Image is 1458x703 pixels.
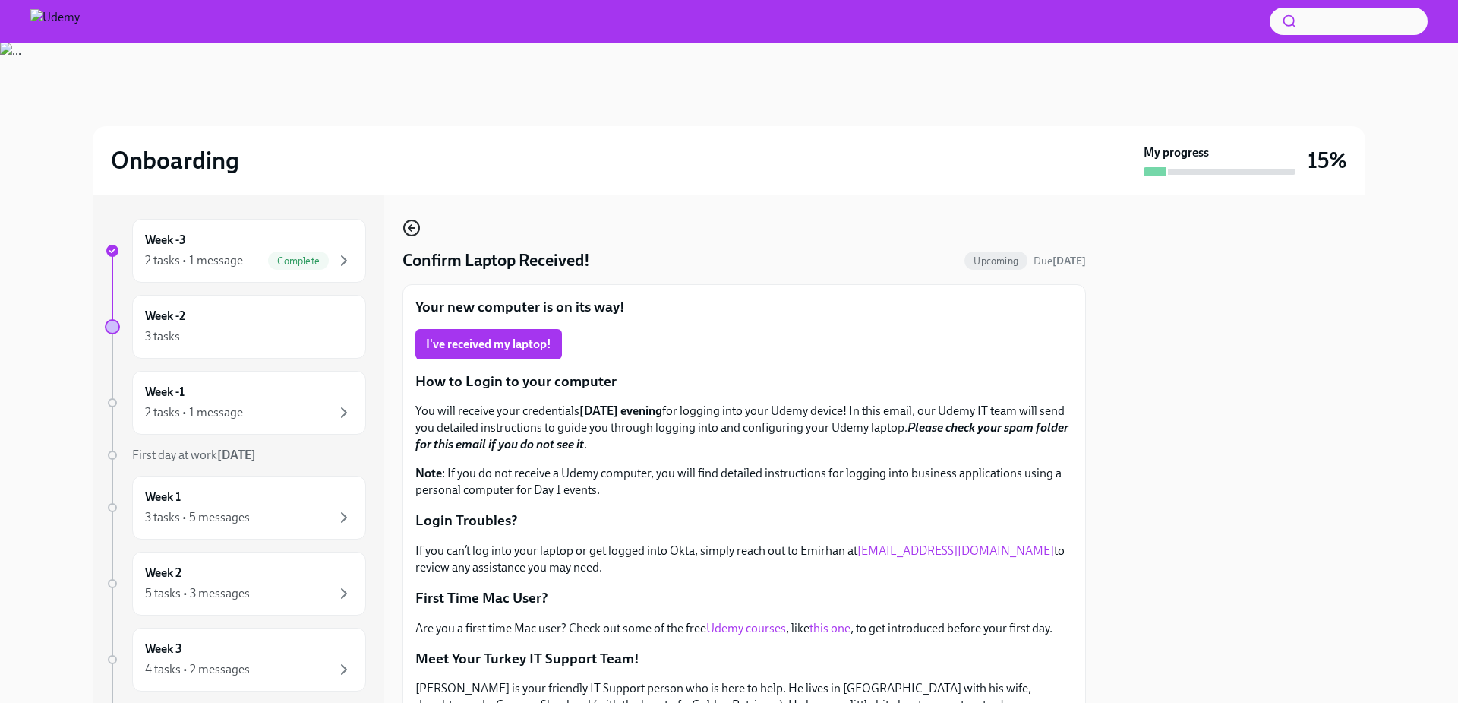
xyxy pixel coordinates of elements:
p: Your new computer is on its way! [415,297,1073,317]
button: I've received my laptop! [415,329,562,359]
span: Due [1034,255,1086,268]
strong: [DATE] [217,448,256,462]
span: Complete [268,255,329,267]
span: Upcoming [964,255,1027,267]
a: Week 34 tasks • 2 messages [105,628,366,692]
p: Login Troubles? [415,511,1073,530]
h6: Week 1 [145,489,181,505]
a: Udemy courses [706,621,786,635]
h4: Confirm Laptop Received! [402,249,590,272]
h6: Week -1 [145,384,185,401]
h6: Week -3 [145,232,186,249]
a: [EMAIL_ADDRESS][DOMAIN_NAME] [857,543,1054,558]
div: 4 tasks • 2 messages [145,661,250,678]
h2: Onboarding [111,145,239,176]
a: First day at work[DATE] [105,447,366,464]
h6: Week 2 [145,565,181,581]
a: Week 25 tasks • 3 messages [105,552,366,616]
h6: Week 3 [145,641,182,657]
p: Are you a first time Mac user? Check out some of the free , like , to get introduced before your ... [415,620,1073,637]
a: Week -12 tasks • 1 message [105,371,366,435]
strong: [DATE] [1052,255,1086,268]
div: 3 tasks • 5 messages [145,509,250,526]
a: Week 13 tasks • 5 messages [105,476,366,540]
strong: [DATE] evening [579,404,662,418]
p: : If you do not receive a Udemy computer, you will find detailed instructions for logging into bu... [415,465,1073,499]
strong: My progress [1144,144,1209,161]
div: 3 tasks [145,328,180,345]
h6: Week -2 [145,308,185,325]
strong: Note [415,466,442,480]
div: 2 tasks • 1 message [145,404,243,421]
p: You will receive your credentials for logging into your Udemy device! In this email, our Udemy IT... [415,403,1073,453]
a: Week -23 tasks [105,295,366,359]
span: First day at work [132,448,256,462]
p: Meet Your Turkey IT Support Team! [415,649,1073,669]
p: How to Login to your computer [415,372,1073,391]
div: 2 tasks • 1 message [145,252,243,269]
p: First Time Mac User? [415,588,1073,608]
img: Udemy [30,9,80,33]
h3: 15% [1308,147,1347,174]
p: If you can’t log into your laptop or get logged into Okta, simply reach out to Emirhan at to revi... [415,543,1073,576]
a: Week -32 tasks • 1 messageComplete [105,219,366,283]
span: August 23rd, 2025 22:00 [1034,254,1086,268]
div: 5 tasks • 3 messages [145,585,250,602]
a: this one [809,621,850,635]
span: I've received my laptop! [426,337,551,352]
